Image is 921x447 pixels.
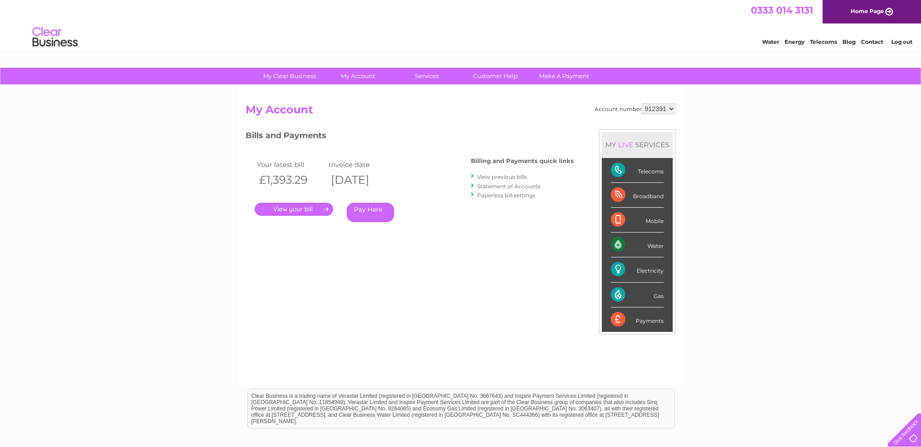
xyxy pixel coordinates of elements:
a: 0333 014 3131 [751,5,813,16]
a: Energy [785,38,805,45]
a: Pay Here [347,203,394,222]
h4: Billing and Payments quick links [471,158,574,164]
a: . [255,203,333,216]
div: Electricity [611,257,664,282]
div: LIVE [616,140,635,149]
h2: My Account [246,103,675,121]
img: logo.png [32,23,78,51]
a: My Account [321,68,395,84]
a: My Clear Business [252,68,327,84]
a: Water [762,38,779,45]
div: Telecoms [611,158,664,183]
a: Statement of Accounts [477,183,540,190]
div: Payments [611,307,664,332]
div: Mobile [611,208,664,233]
div: Water [611,233,664,257]
h3: Bills and Payments [246,129,574,145]
a: Services [390,68,464,84]
a: Customer Help [458,68,533,84]
a: Blog [842,38,856,45]
div: Account number [595,103,675,114]
div: Clear Business is a trading name of Verastar Limited (registered in [GEOGRAPHIC_DATA] No. 3667643... [248,5,674,44]
a: View previous bills [477,173,527,180]
a: Make A Payment [527,68,601,84]
a: Contact [861,38,883,45]
a: Paperless bill settings [477,192,535,199]
th: £1,393.29 [255,171,326,189]
div: Gas [611,283,664,307]
td: Your latest bill [255,158,326,171]
td: Invoice date [326,158,398,171]
div: Broadband [611,183,664,208]
div: MY SERVICES [602,132,673,158]
a: Log out [891,38,912,45]
a: Telecoms [810,38,837,45]
th: [DATE] [326,171,398,189]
